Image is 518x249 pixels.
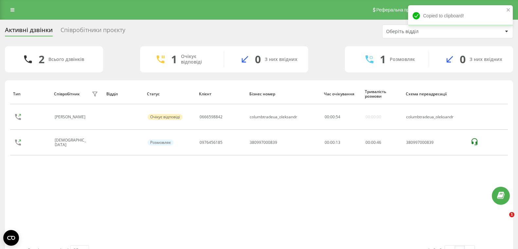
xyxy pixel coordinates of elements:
[250,115,297,119] div: columbtradeua_oleksandr
[265,57,297,62] div: З них вхідних
[255,53,261,66] div: 0
[325,114,329,120] span: 00
[200,115,223,119] div: 0666598842
[366,140,381,145] div: : :
[39,53,45,66] div: 2
[325,115,340,119] div: : :
[330,114,335,120] span: 00
[408,5,513,26] div: Copied to clipboard!
[386,29,464,34] div: Оберіть відділ
[509,212,514,217] span: 1
[250,140,277,145] div: 380997000839
[460,53,466,66] div: 0
[406,140,463,145] div: 380997000839
[506,7,511,13] button: close
[3,230,19,246] button: Open CMP widget
[406,92,464,96] div: Схема переадресації
[5,27,53,37] div: Активні дзвінки
[181,54,214,65] div: Очікує відповіді
[55,115,87,119] div: [PERSON_NAME]
[106,92,141,96] div: Відділ
[147,92,193,96] div: Статус
[366,140,370,145] span: 00
[13,92,48,96] div: Тип
[200,140,223,145] div: 0976456185
[365,89,400,99] div: Тривалість розмови
[325,140,358,145] div: 00:00:13
[376,7,424,12] span: Реферальна програма
[48,57,84,62] div: Всього дзвінків
[249,92,318,96] div: Бізнес номер
[366,115,381,119] div: 00:00:00
[324,92,359,96] div: Час очікування
[406,115,463,119] div: columbtradeua_oleksandr
[148,140,173,145] div: Розмовляє
[171,53,177,66] div: 1
[54,92,80,96] div: Співробітник
[371,140,376,145] span: 00
[377,140,381,145] span: 46
[55,138,90,147] div: [DEMOGRAPHIC_DATA]
[496,212,511,228] iframe: Intercom live chat
[380,53,386,66] div: 1
[148,114,183,120] div: Очікує відповіді
[336,114,340,120] span: 54
[61,27,125,37] div: Співробітники проєкту
[199,92,243,96] div: Клієнт
[470,57,502,62] div: З них вхідних
[390,57,415,62] div: Розмовляє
